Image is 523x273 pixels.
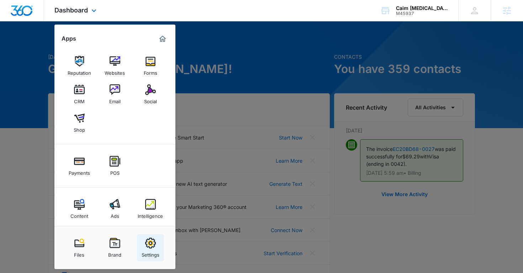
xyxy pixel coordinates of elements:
div: Intelligence [138,210,163,219]
span: Dashboard [54,6,88,14]
div: Forms [144,67,157,76]
div: account id [396,11,448,16]
div: Brand [108,248,121,258]
a: CRM [66,81,93,108]
div: Shop [74,124,85,133]
div: CRM [74,95,85,104]
div: Settings [142,248,159,258]
h2: Apps [62,35,76,42]
div: Payments [69,167,90,176]
a: Shop [66,109,93,136]
a: Intelligence [137,195,164,222]
a: Ads [101,195,128,222]
a: Brand [101,234,128,261]
div: account name [396,5,448,11]
a: Marketing 360® Dashboard [157,33,168,44]
div: POS [110,167,120,176]
a: Content [66,195,93,222]
a: Payments [66,152,93,179]
div: Email [109,95,121,104]
a: Reputation [66,52,93,79]
div: Social [144,95,157,104]
div: Reputation [68,67,91,76]
a: Websites [101,52,128,79]
a: Forms [137,52,164,79]
div: Websites [105,67,125,76]
a: Email [101,81,128,108]
div: Content [70,210,88,219]
a: Settings [137,234,164,261]
div: Files [74,248,84,258]
a: POS [101,152,128,179]
a: Files [66,234,93,261]
div: Ads [111,210,119,219]
a: Social [137,81,164,108]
